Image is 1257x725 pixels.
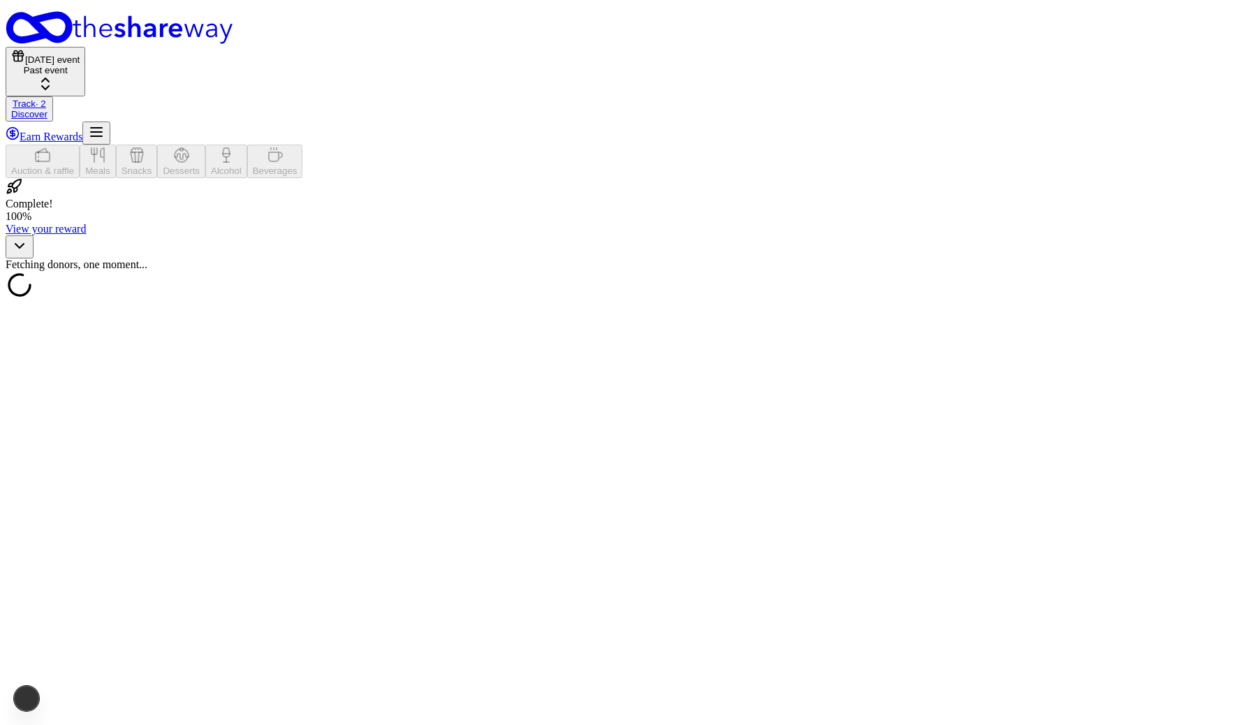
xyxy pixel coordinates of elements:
a: Discover [11,109,47,119]
div: Complete! [6,198,1251,223]
button: Alcohol [205,145,247,178]
div: Snacks [122,166,152,176]
div: Alcohol [211,166,242,176]
button: Desserts [157,145,205,178]
button: [DATE] eventPast event [6,47,85,96]
div: Beverages [253,166,297,176]
button: Beverages [247,145,303,178]
a: Home [6,11,1251,47]
div: Desserts [163,166,200,176]
button: Track· 2Discover [6,96,53,122]
div: Auction & raffle [11,166,74,176]
div: Fetching donors, one moment... [6,258,1251,271]
div: Past event [11,65,80,75]
button: Auction & raffle [6,145,80,178]
div: Meals [85,166,110,176]
button: Snacks [116,145,158,178]
span: [DATE] event [25,54,80,65]
div: 100 % [6,210,1251,223]
a: View your reward [6,223,86,235]
a: Earn Rewards [6,131,82,142]
a: Track· 2 [13,98,46,109]
button: Meals [80,145,116,178]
